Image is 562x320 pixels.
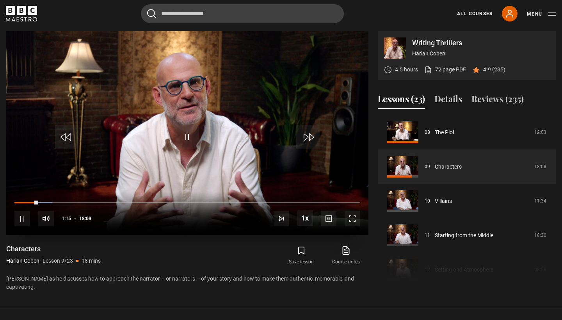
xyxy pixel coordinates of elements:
[6,244,101,254] h1: Characters
[38,211,54,226] button: Mute
[43,257,73,265] p: Lesson 9/23
[279,244,324,267] button: Save lesson
[412,39,550,46] p: Writing Thrillers
[74,216,76,221] span: -
[321,211,336,226] button: Captions
[435,231,493,240] a: Starting from the Middle
[62,212,71,226] span: 1:15
[435,128,455,137] a: The Plot
[274,211,289,226] button: Next Lesson
[14,211,30,226] button: Pause
[424,66,466,74] a: 72 page PDF
[395,66,418,74] p: 4.5 hours
[6,275,368,291] p: [PERSON_NAME] as he discusses how to approach the narrator – or narrators – of your story and how...
[82,257,101,265] p: 18 mins
[457,10,493,17] a: All Courses
[14,202,360,204] div: Progress Bar
[434,92,462,109] button: Details
[435,163,462,171] a: Characters
[483,66,505,74] p: 4.9 (235)
[6,6,37,21] svg: BBC Maestro
[297,210,313,226] button: Playback Rate
[345,211,360,226] button: Fullscreen
[141,4,344,23] input: Search
[147,9,157,19] button: Submit the search query
[412,50,550,58] p: Harlan Coben
[6,31,368,235] video-js: Video Player
[435,197,452,205] a: Villains
[79,212,91,226] span: 18:09
[471,92,524,109] button: Reviews (235)
[527,10,556,18] button: Toggle navigation
[6,257,39,265] p: Harlan Coben
[324,244,368,267] a: Course notes
[378,92,425,109] button: Lessons (23)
